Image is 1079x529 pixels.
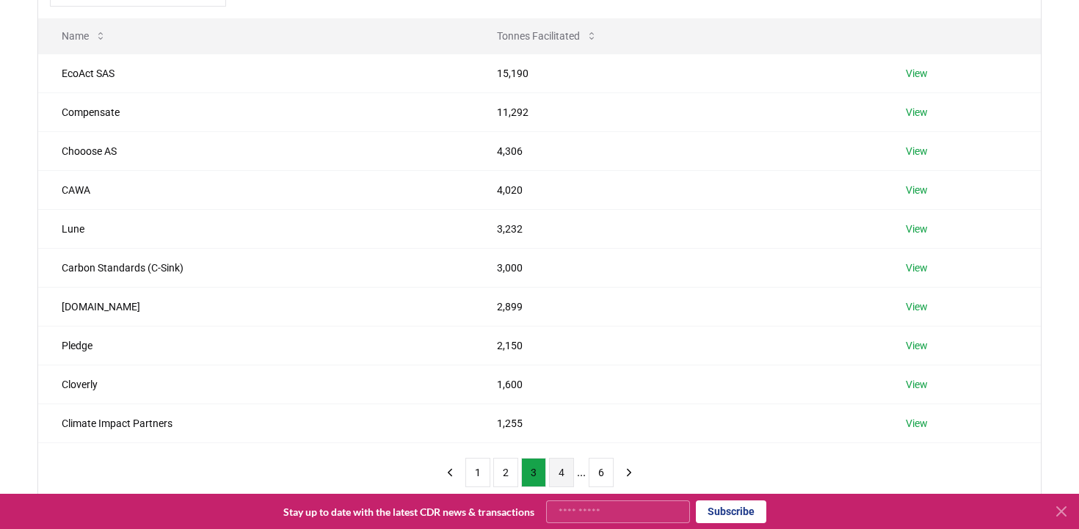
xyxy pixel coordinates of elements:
a: View [906,377,928,392]
a: View [906,299,928,314]
td: 1,255 [473,404,882,442]
a: View [906,144,928,158]
a: View [906,105,928,120]
button: next page [617,458,642,487]
td: 1,600 [473,365,882,404]
td: 3,000 [473,248,882,287]
a: View [906,338,928,353]
button: 2 [493,458,518,487]
td: EcoAct SAS [38,54,473,92]
a: View [906,260,928,275]
button: 3 [521,458,546,487]
a: View [906,416,928,431]
li: ... [577,464,586,481]
td: Climate Impact Partners [38,404,473,442]
td: CAWA [38,170,473,209]
td: Compensate [38,92,473,131]
td: [DOMAIN_NAME] [38,287,473,326]
td: 4,306 [473,131,882,170]
button: 4 [549,458,574,487]
td: 2,150 [473,326,882,365]
td: Lune [38,209,473,248]
a: View [906,183,928,197]
td: 11,292 [473,92,882,131]
td: 4,020 [473,170,882,209]
button: Tonnes Facilitated [485,21,609,51]
td: Carbon Standards (C-Sink) [38,248,473,287]
td: 15,190 [473,54,882,92]
td: 2,899 [473,287,882,326]
a: View [906,66,928,81]
td: 3,232 [473,209,882,248]
td: Cloverly [38,365,473,404]
button: Name [50,21,118,51]
button: 1 [465,458,490,487]
td: Pledge [38,326,473,365]
td: Chooose AS [38,131,473,170]
button: previous page [437,458,462,487]
button: 6 [589,458,614,487]
a: View [906,222,928,236]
